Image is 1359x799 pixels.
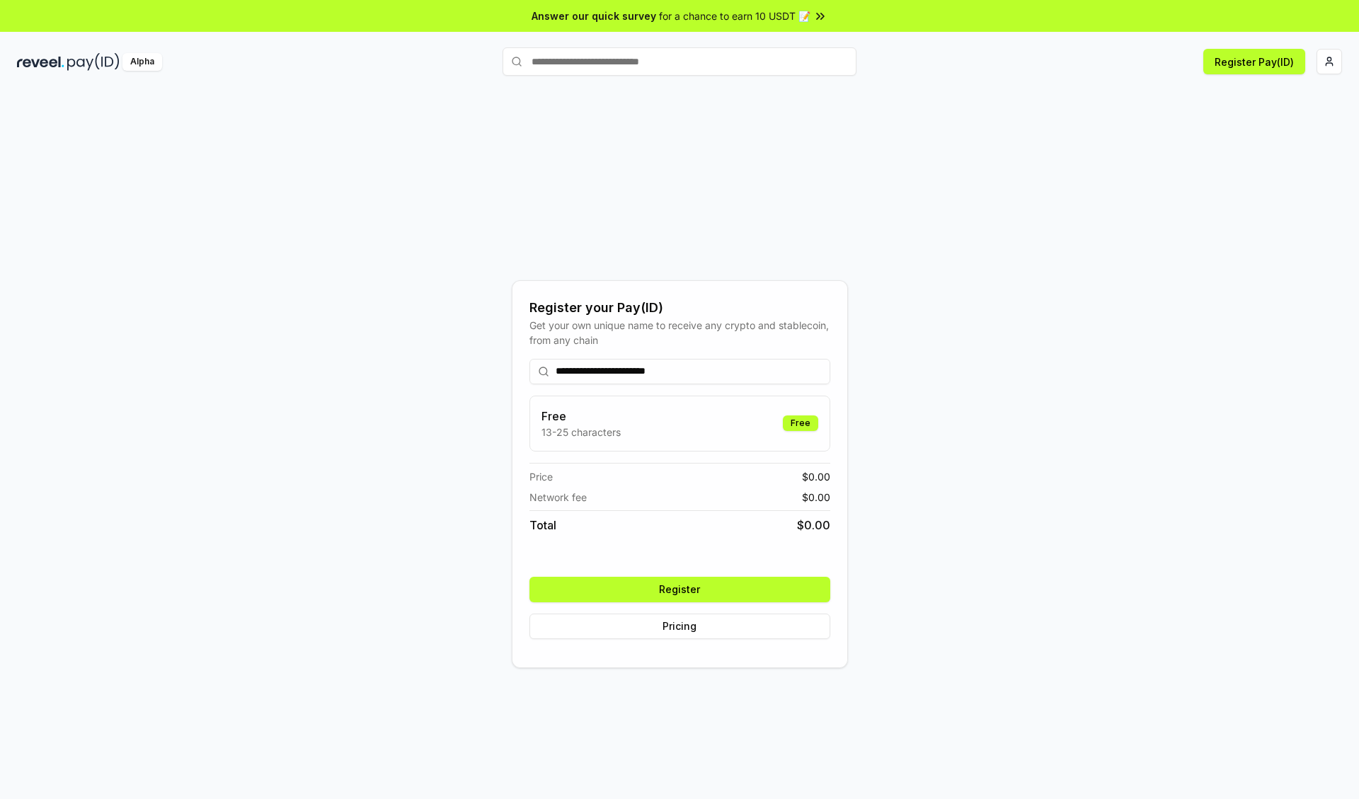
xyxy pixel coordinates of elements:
[802,469,830,484] span: $ 0.00
[529,517,556,534] span: Total
[529,469,553,484] span: Price
[529,318,830,347] div: Get your own unique name to receive any crypto and stablecoin, from any chain
[802,490,830,505] span: $ 0.00
[532,8,656,23] span: Answer our quick survey
[122,53,162,71] div: Alpha
[529,298,830,318] div: Register your Pay(ID)
[659,8,810,23] span: for a chance to earn 10 USDT 📝
[1203,49,1305,74] button: Register Pay(ID)
[17,53,64,71] img: reveel_dark
[783,415,818,431] div: Free
[529,577,830,602] button: Register
[797,517,830,534] span: $ 0.00
[67,53,120,71] img: pay_id
[529,490,587,505] span: Network fee
[541,408,621,425] h3: Free
[529,614,830,639] button: Pricing
[541,425,621,439] p: 13-25 characters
